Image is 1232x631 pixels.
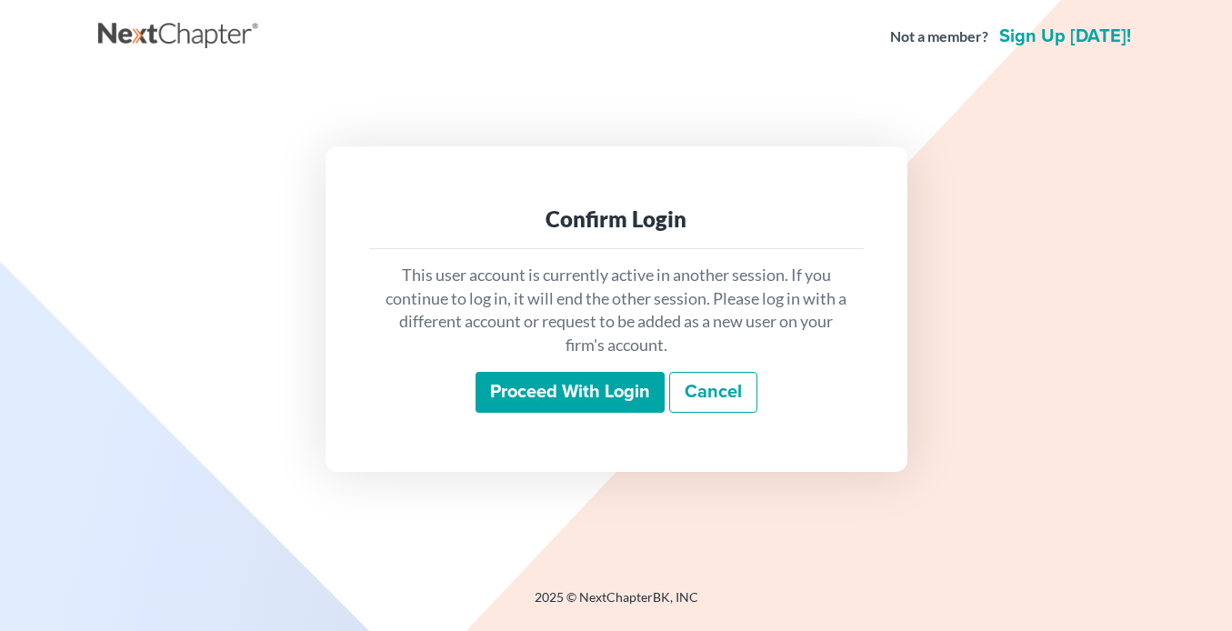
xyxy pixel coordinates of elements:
strong: Not a member? [890,26,988,47]
a: Cancel [669,372,757,414]
div: Confirm Login [384,205,849,234]
a: Sign up [DATE]! [996,27,1135,45]
div: 2025 © NextChapterBK, INC [98,588,1135,621]
p: This user account is currently active in another session. If you continue to log in, it will end ... [384,264,849,357]
input: Proceed with login [476,372,665,414]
